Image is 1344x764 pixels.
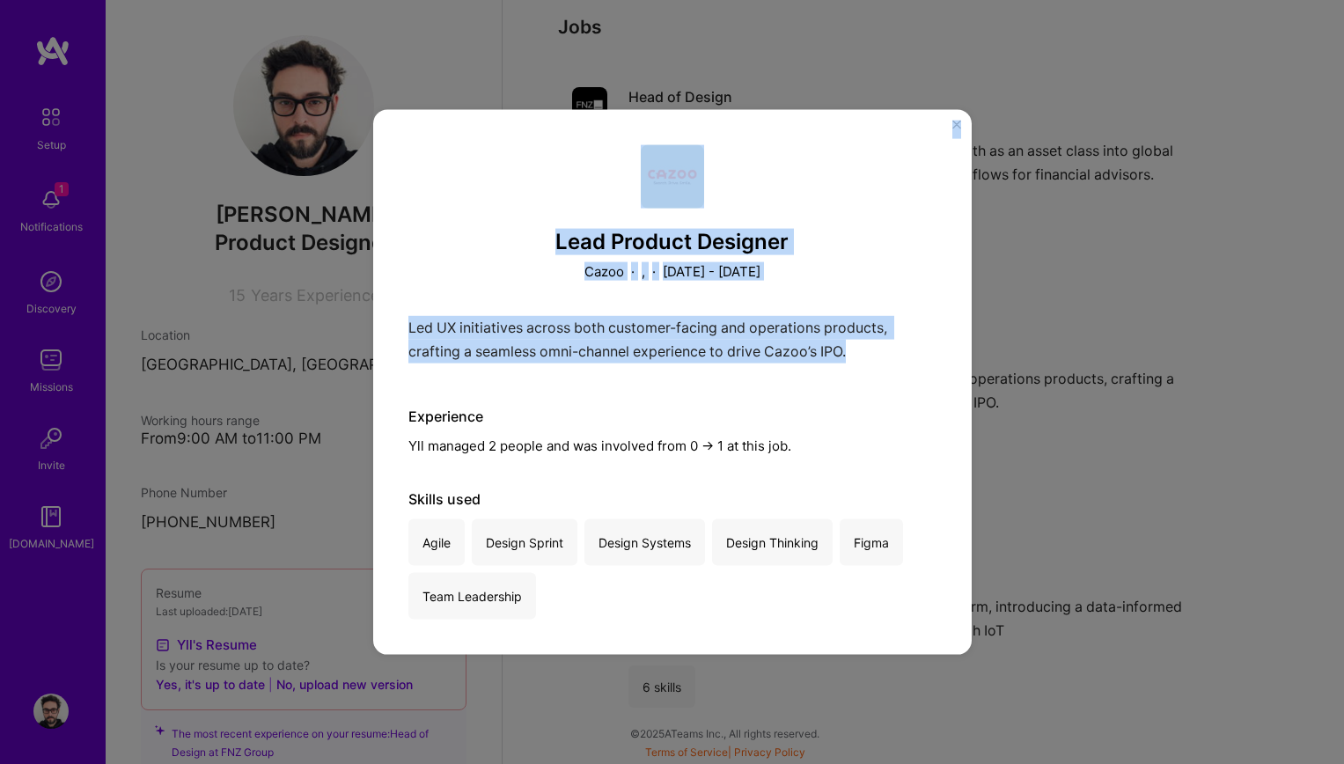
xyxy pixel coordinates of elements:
[840,518,903,565] div: Figma
[408,407,936,454] div: Yll managed 2 people and was involved from 0 -> 1 at this job.
[472,518,577,565] div: Design Sprint
[408,230,936,255] h3: Lead Product Designer
[952,121,961,139] button: Close
[663,261,760,280] p: [DATE] - [DATE]
[408,407,936,425] div: Experience
[712,518,833,565] div: Design Thinking
[642,261,645,280] p: ,
[408,572,536,619] div: Team Leadership
[408,518,465,565] div: Agile
[631,261,635,280] span: ·
[584,518,705,565] div: Design Systems
[641,145,704,209] img: Company logo
[408,489,936,508] div: Skills used
[652,261,656,280] span: ·
[584,261,624,280] p: Cazoo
